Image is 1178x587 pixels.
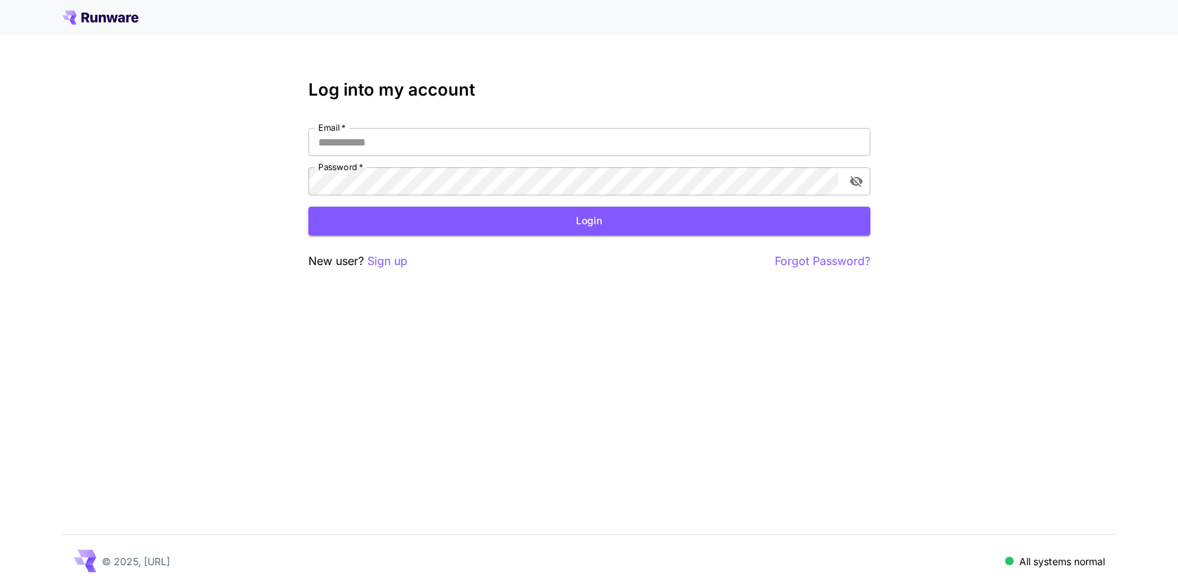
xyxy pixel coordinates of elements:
p: © 2025, [URL] [102,554,170,569]
button: Forgot Password? [775,252,870,270]
p: New user? [308,252,407,270]
label: Password [318,161,363,173]
label: Email [318,122,346,134]
button: Login [308,207,870,236]
h3: Log into my account [308,80,870,100]
button: toggle password visibility [844,169,869,194]
button: Sign up [367,252,407,270]
p: All systems normal [1019,554,1105,569]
